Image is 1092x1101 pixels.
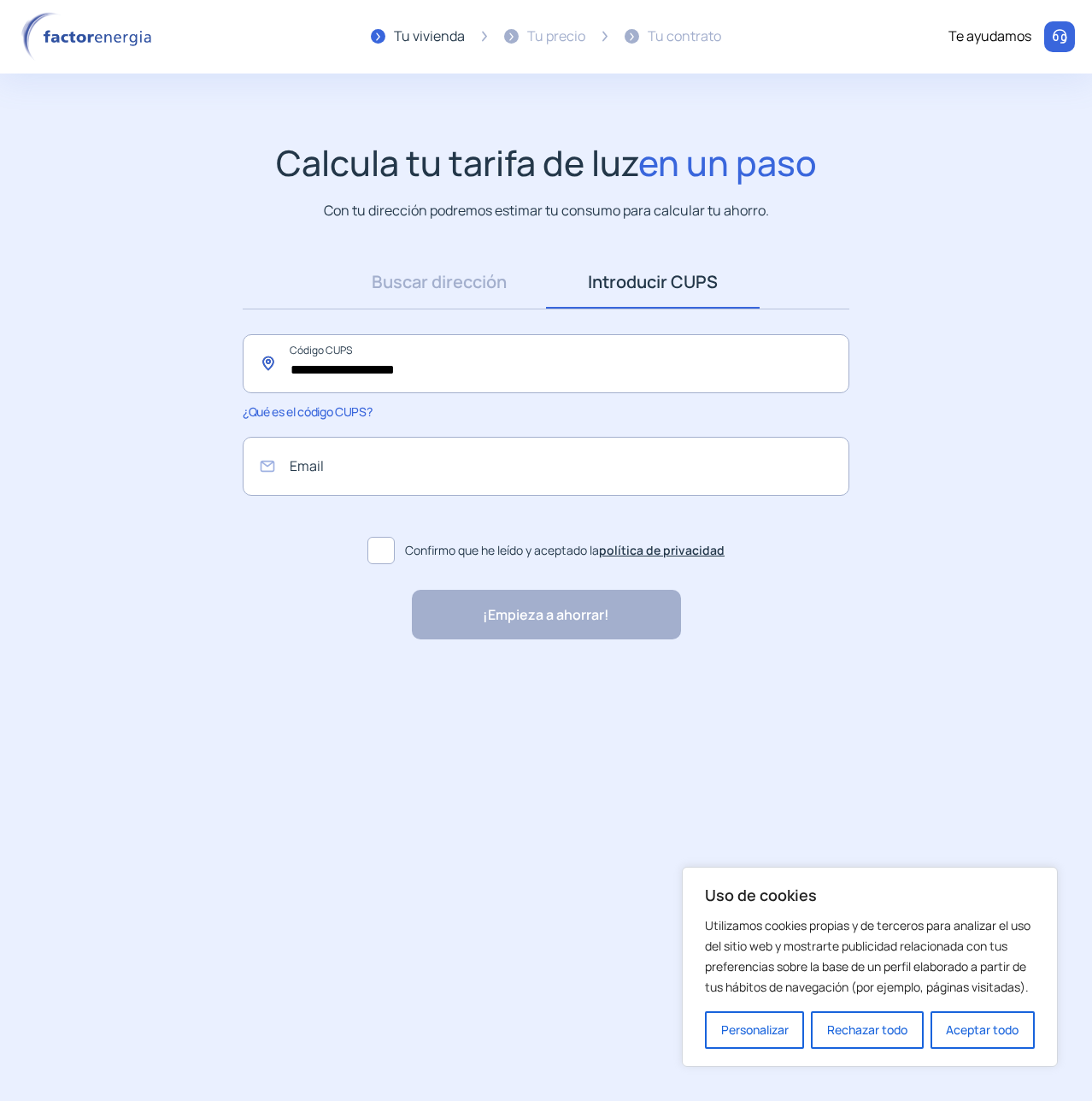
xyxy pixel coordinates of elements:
img: llamar [1051,28,1068,45]
p: Con tu dirección podremos estimar tu consumo para calcular tu ahorro. [324,200,769,221]
a: política de privacidad [599,542,725,558]
button: Rechazar todo [811,1011,923,1049]
div: Te ayudamos [948,26,1031,48]
p: Utilizamos cookies propias y de terceros para analizar el uso del sitio web y mostrarte publicida... [705,916,1035,998]
span: Confirmo que he leído y aceptado la [405,541,725,560]
a: Buscar dirección [332,256,546,309]
img: logo factor [17,12,162,62]
p: Uso de cookies [705,885,1035,905]
div: Tu contrato [648,26,721,48]
h1: Calcula tu tarifa de luz [276,142,817,184]
button: Personalizar [705,1011,804,1049]
div: Uso de cookies [682,867,1058,1067]
a: Introducir CUPS [546,256,760,309]
div: Tu precio [527,26,585,48]
div: Tu vivienda [394,26,465,48]
span: ¿Qué es el código CUPS? [243,403,372,420]
button: Aceptar todo [931,1011,1035,1049]
span: en un paso [638,138,817,186]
